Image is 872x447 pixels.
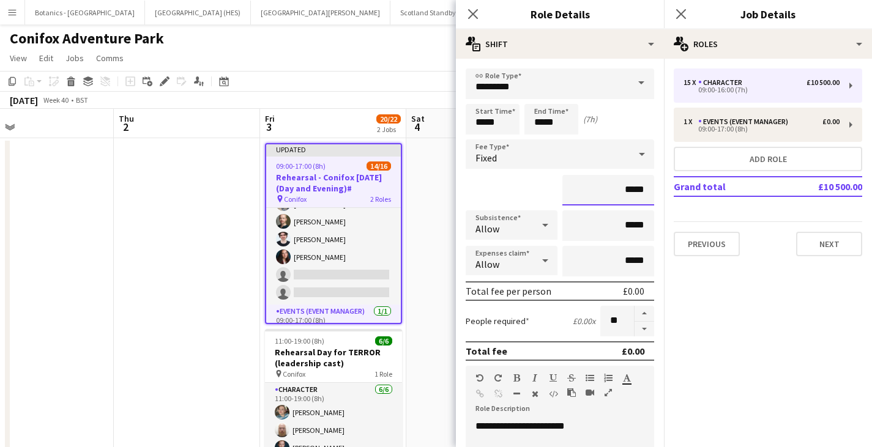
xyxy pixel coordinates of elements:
[10,29,164,48] h1: Conifox Adventure Park
[494,373,502,383] button: Redo
[265,143,402,324] app-job-card: Updated09:00-17:00 (8h)14/16Rehearsal - Conifox [DATE] (Day and Evening)# Conifox2 Roles[PERSON_N...
[409,120,425,134] span: 4
[475,258,499,270] span: Allow
[698,117,793,126] div: Events (Event Manager)
[549,389,557,399] button: HTML Code
[796,232,862,256] button: Next
[263,120,275,134] span: 3
[475,223,499,235] span: Allow
[367,161,391,171] span: 14/16
[10,94,38,106] div: [DATE]
[5,50,32,66] a: View
[466,345,507,357] div: Total fee
[376,114,401,124] span: 20/22
[456,29,664,59] div: Shift
[265,347,402,369] h3: Rehearsal Day for TERROR (leadership cast)
[684,87,840,93] div: 09:00-16:00 (7h)
[512,373,521,383] button: Bold
[40,95,71,105] span: Week 40
[698,78,747,87] div: Character
[635,306,654,322] button: Increase
[684,78,698,87] div: 15 x
[91,50,129,66] a: Comms
[807,78,840,87] div: £10 500.00
[266,172,401,194] h3: Rehearsal - Conifox [DATE] (Day and Evening)#
[370,194,391,204] span: 2 Roles
[284,194,307,204] span: Conifox
[586,373,594,383] button: Unordered List
[622,373,631,383] button: Text Color
[664,29,872,59] div: Roles
[604,388,613,397] button: Fullscreen
[411,113,425,124] span: Sat
[251,1,390,24] button: [GEOGRAPHIC_DATA][PERSON_NAME]
[684,126,840,132] div: 09:00-17:00 (8h)
[573,316,595,327] div: £0.00 x
[65,53,84,64] span: Jobs
[674,232,740,256] button: Previous
[622,345,644,357] div: £0.00
[275,336,324,345] span: 11:00-19:00 (8h)
[25,1,145,24] button: Botanics - [GEOGRAPHIC_DATA]
[266,305,401,346] app-card-role: Events (Event Manager)1/109:00-17:00 (8h)
[375,369,392,379] span: 1 Role
[456,6,664,22] h3: Role Details
[61,50,89,66] a: Jobs
[512,389,521,399] button: Horizontal Line
[583,114,597,125] div: (7h)
[567,373,576,383] button: Strikethrough
[145,1,251,24] button: [GEOGRAPHIC_DATA] (HES)
[635,322,654,337] button: Decrease
[466,285,551,297] div: Total fee per person
[531,389,539,399] button: Clear Formatting
[586,388,594,397] button: Insert video
[39,53,53,64] span: Edit
[664,6,872,22] h3: Job Details
[549,373,557,383] button: Underline
[117,120,134,134] span: 2
[265,113,275,124] span: Fri
[531,373,539,383] button: Italic
[822,117,840,126] div: £0.00
[475,152,497,164] span: Fixed
[684,117,698,126] div: 1 x
[623,285,644,297] div: £0.00
[377,125,400,134] div: 2 Jobs
[604,373,613,383] button: Ordered List
[276,161,326,171] span: 09:00-17:00 (8h)
[10,53,27,64] span: View
[283,369,305,379] span: Conifox
[375,336,392,345] span: 6/6
[466,316,529,327] label: People required
[34,50,58,66] a: Edit
[119,113,134,124] span: Thu
[674,147,862,171] button: Add role
[567,388,576,397] button: Paste as plain text
[785,177,862,196] td: £10 500.00
[674,177,785,196] td: Grand total
[96,53,124,64] span: Comms
[76,95,88,105] div: BST
[475,373,484,383] button: Undo
[266,144,401,154] div: Updated
[390,1,466,24] button: Scotland Standby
